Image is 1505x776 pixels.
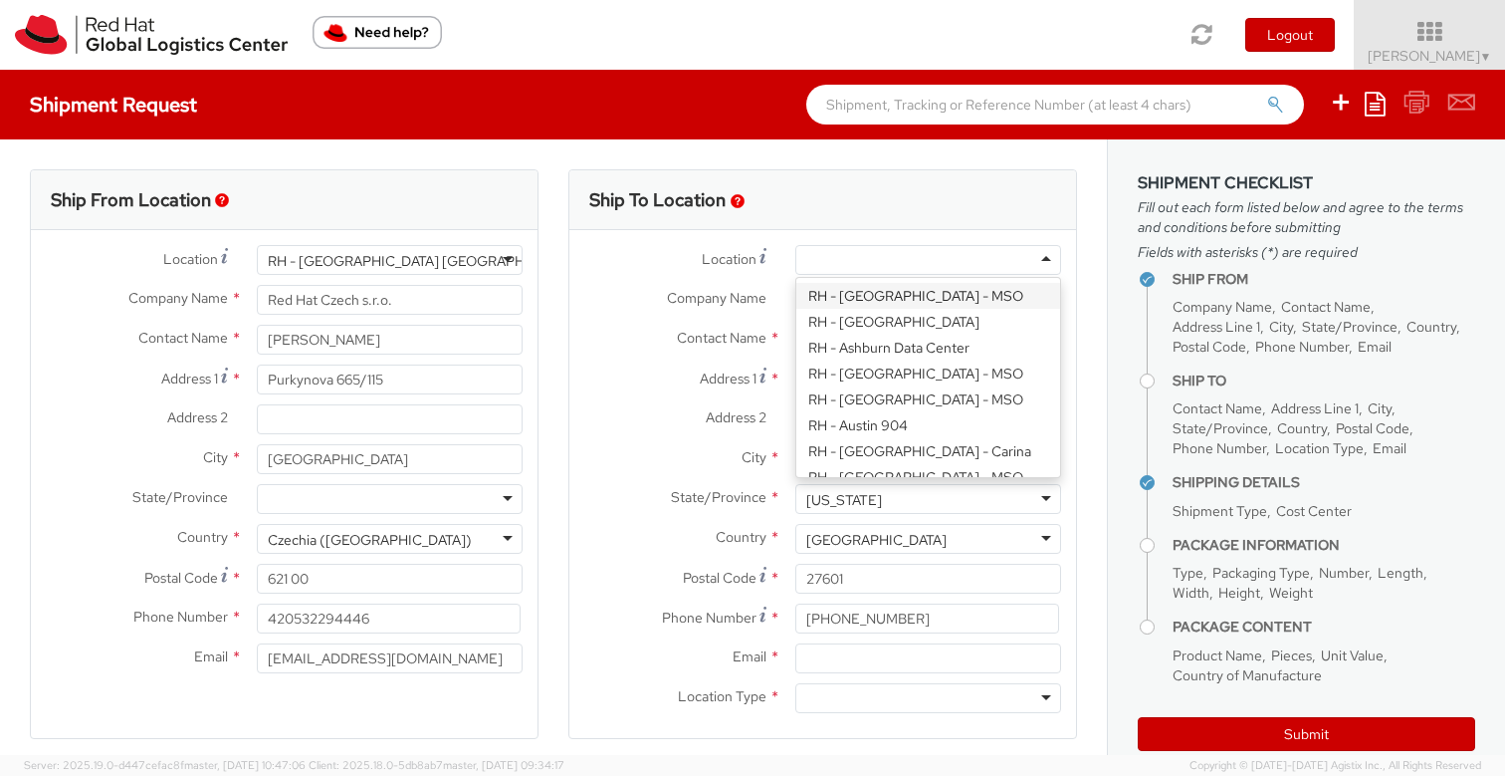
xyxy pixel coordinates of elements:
span: Product Name [1173,647,1262,664]
h4: Shipping Details [1173,475,1475,490]
span: Postal Code [144,569,218,587]
span: Packaging Type [1212,564,1310,582]
h3: Ship From Location [51,190,211,210]
span: ▼ [1480,49,1492,65]
span: Fields with asterisks (*) are required [1138,242,1475,262]
div: RH - [GEOGRAPHIC_DATA] [796,309,1060,335]
span: City [203,448,228,466]
span: Company Name [128,289,228,307]
h4: Package Information [1173,538,1475,553]
span: Contact Name [1173,399,1262,417]
span: Address 1 [700,370,756,388]
span: Email [1358,338,1392,356]
span: Contact Name [677,329,766,347]
span: Contact Name [138,329,228,347]
div: RH - [GEOGRAPHIC_DATA] - MSO [796,387,1060,412]
span: Phone Number [1255,338,1349,356]
span: Contact Name [1281,298,1371,316]
span: Fill out each form listed below and agree to the terms and conditions before submitting [1138,197,1475,237]
div: RH - [GEOGRAPHIC_DATA] - MSO - NEW [796,464,1060,510]
h3: Shipment Checklist [1138,174,1475,192]
div: RH - [GEOGRAPHIC_DATA] - MSO [796,361,1060,387]
h4: Ship To [1173,374,1475,388]
span: Email [1373,439,1406,457]
span: Location Type [678,687,766,705]
span: Unit Value [1321,647,1384,664]
span: State/Province [1173,419,1268,437]
h4: Package Content [1173,620,1475,635]
span: Country [1406,318,1456,336]
div: RH - Austin 904 [796,412,1060,438]
div: RH - [GEOGRAPHIC_DATA] [GEOGRAPHIC_DATA] - C [268,251,604,271]
span: Country [716,528,766,546]
div: Czechia ([GEOGRAPHIC_DATA]) [268,530,472,550]
div: [GEOGRAPHIC_DATA] [806,530,947,550]
span: City [742,448,766,466]
span: Location [163,250,218,268]
h3: Ship To Location [589,190,726,210]
span: Address 2 [706,408,766,426]
div: RH - [GEOGRAPHIC_DATA] - Carina [796,438,1060,464]
span: master, [DATE] 09:34:17 [443,758,564,772]
span: Copyright © [DATE]-[DATE] Agistix Inc., All Rights Reserved [1189,758,1481,774]
span: Pieces [1271,647,1312,664]
span: Width [1173,584,1209,602]
span: Server: 2025.19.0-d447cefac8f [24,758,306,772]
span: Shipment Type [1173,502,1267,520]
span: Type [1173,564,1203,582]
span: [PERSON_NAME] [1368,47,1492,65]
div: RH - Ashburn Data Center [796,335,1060,361]
span: Weight [1269,584,1313,602]
button: Submit [1138,717,1475,751]
span: master, [DATE] 10:47:06 [184,758,306,772]
h4: Ship From [1173,272,1475,287]
span: Address 1 [161,370,218,388]
button: Need help? [313,16,442,49]
span: Country of Manufacture [1173,666,1322,684]
span: Company Name [667,289,766,307]
span: Client: 2025.18.0-5db8ab7 [309,758,564,772]
span: City [1269,318,1293,336]
span: Email [194,647,228,665]
span: Address Line 1 [1173,318,1260,336]
span: Location [702,250,756,268]
span: Length [1378,564,1423,582]
span: Location Type [1275,439,1364,457]
img: rh-logistics-00dfa346123c4ec078e1.svg [15,15,288,55]
button: Logout [1245,18,1335,52]
span: Email [733,647,766,665]
span: Cost Center [1276,502,1352,520]
span: Phone Number [1173,439,1266,457]
span: State/Province [1302,318,1397,336]
span: Country [1277,419,1327,437]
span: Address 2 [167,408,228,426]
span: Company Name [1173,298,1272,316]
h4: Shipment Request [30,94,197,116]
span: State/Province [132,488,228,506]
span: Postal Code [1336,419,1409,437]
span: Country [177,528,228,546]
span: Address Line 1 [1271,399,1359,417]
span: Postal Code [1173,338,1246,356]
div: [US_STATE] [806,490,882,510]
span: Phone Number [662,609,756,627]
div: RH - [GEOGRAPHIC_DATA] - MSO [796,283,1060,309]
input: Shipment, Tracking or Reference Number (at least 4 chars) [806,85,1304,125]
span: Height [1218,584,1260,602]
span: Number [1319,564,1369,582]
span: City [1368,399,1392,417]
span: State/Province [671,488,766,506]
span: Phone Number [133,608,228,626]
span: Postal Code [683,569,756,587]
